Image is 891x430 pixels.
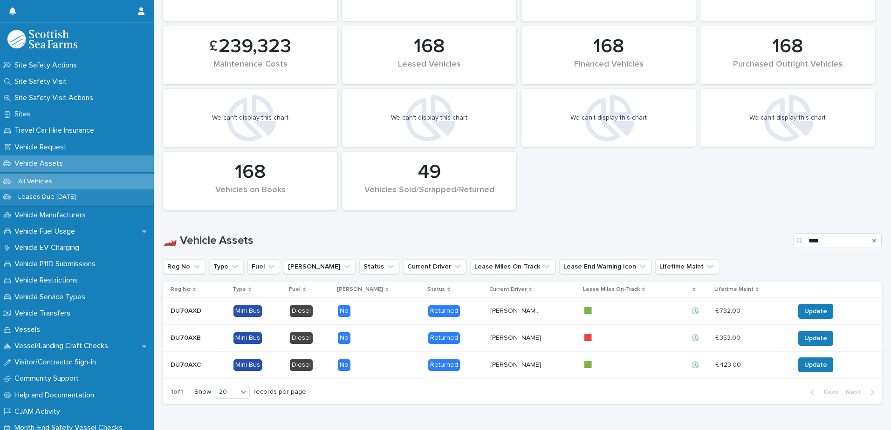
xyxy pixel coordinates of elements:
[691,359,701,369] p: ⏲️
[11,227,82,236] p: Vehicle Fuel Usage
[233,305,262,317] div: Mini Bus
[163,381,191,403] p: 1 of 1
[284,259,356,274] button: Lightfoot
[655,259,719,274] button: Lifetime Maint
[358,185,500,205] div: Vehicles Sold/Scrapped/Returned
[798,331,833,346] button: Update
[798,357,833,372] button: Update
[818,389,838,396] span: Back
[749,114,826,122] div: We can't display this chart
[691,332,701,342] p: ⏲️
[290,305,313,317] div: Diesel
[171,305,203,315] p: DU70AXD
[11,110,38,119] p: Sites
[804,360,827,370] span: Update
[219,35,291,58] span: 239,323
[11,325,48,334] p: Vessels
[11,358,103,367] p: Visitor/Contractor Sign-In
[233,359,262,371] div: Mini Bus
[11,342,116,350] p: Vessel/Landing Craft Checks
[289,284,301,295] p: Fuel
[490,359,543,369] p: Charlie McDermott
[11,391,102,400] p: Help and Documentation
[11,309,78,318] p: Vehicle Transfers
[489,284,527,295] p: Current Driver
[290,359,313,371] div: Diesel
[798,304,833,319] button: Update
[403,259,466,274] button: Current Driver
[714,284,754,295] p: Lifetime Maint
[359,259,399,274] button: Status
[209,38,218,55] span: £
[11,243,87,252] p: Vehicle EV Charging
[215,387,238,397] div: 20
[11,159,70,168] p: Vehicle Assets
[428,359,460,371] div: Returned
[716,60,859,79] div: Purchased Outright Vehicles
[11,94,101,102] p: Site Safety Visit Actions
[233,332,262,344] div: Mini Bus
[11,276,85,285] p: Vehicle Restrictions
[11,193,83,201] p: Leases Due [DATE]
[290,332,313,344] div: Diesel
[490,305,544,315] p: Matthew Dade, Mark Davies, Andrew Manson, Mark W Catton, Steven Leslie, Craig Fullerton, Liam Graham
[194,388,211,396] p: Show
[716,35,859,58] div: 168
[11,211,93,220] p: Vehicle Manufacturers
[583,284,640,295] p: Lease Miles On-Track
[570,114,647,122] div: We can't display this chart
[804,334,827,343] span: Update
[163,325,882,352] tr: DU70AXBDU70AXB Mini BusDieselNoReturned[PERSON_NAME][PERSON_NAME] 🟥🟥 ⏲️⏲️ £ 353.00£ 353.00 Update
[715,305,742,315] p: £ 732.00
[11,77,74,86] p: Site Safety Visit
[247,259,280,274] button: Fuel
[584,305,594,315] p: 🟩
[537,35,680,58] div: 168
[171,359,203,369] p: DU70AXC
[559,259,651,274] button: Lease End Warning Icon
[163,298,882,325] tr: DU70AXDDU70AXD Mini BusDieselNoReturned[PERSON_NAME], [PERSON_NAME], [PERSON_NAME], [PERSON_NAME]...
[11,126,102,135] p: Travel Car Hire Insurance
[584,359,594,369] p: 🟩
[11,143,74,152] p: Vehicle Request
[537,60,680,79] div: Financed Vehicles
[11,260,103,269] p: Vehicle P11D Submissions
[358,161,500,184] div: 49
[209,259,244,274] button: Type
[163,259,206,274] button: Reg No
[584,332,594,342] p: 🟥
[163,234,789,248] h1: 🏎️ Vehicle Assets
[163,351,882,378] tr: DU70AXCDU70AXC Mini BusDieselNoReturned[PERSON_NAME][PERSON_NAME] 🟩🟩 ⏲️⏲️ £ 423.00£ 423.00 Update
[715,332,742,342] p: £ 353.00
[254,388,306,396] p: records per page
[793,233,882,248] input: Search
[338,332,350,344] div: No
[691,305,701,315] p: ⏲️
[212,114,288,122] div: We can't display this chart
[11,407,68,416] p: CJAM Activity
[179,161,322,184] div: 168
[11,178,60,186] p: All Vehicles
[358,60,500,79] div: Leased Vehicles
[358,35,500,58] div: 168
[427,284,445,295] p: Status
[391,114,467,122] div: We can't display this chart
[428,332,460,344] div: Returned
[11,374,86,383] p: Community Support
[803,388,842,396] button: Back
[490,332,543,342] p: [PERSON_NAME]
[338,305,350,317] div: No
[846,389,866,396] span: Next
[428,305,460,317] div: Returned
[842,388,882,396] button: Next
[337,284,383,295] p: [PERSON_NAME]
[804,307,827,316] span: Update
[11,61,84,70] p: Site Safety Actions
[715,359,743,369] p: £ 423.00
[171,284,191,295] p: Reg No
[233,284,246,295] p: Type
[470,259,555,274] button: Lease Miles On-Track
[171,332,203,342] p: DU70AXB
[179,185,322,205] div: Vehicles on Books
